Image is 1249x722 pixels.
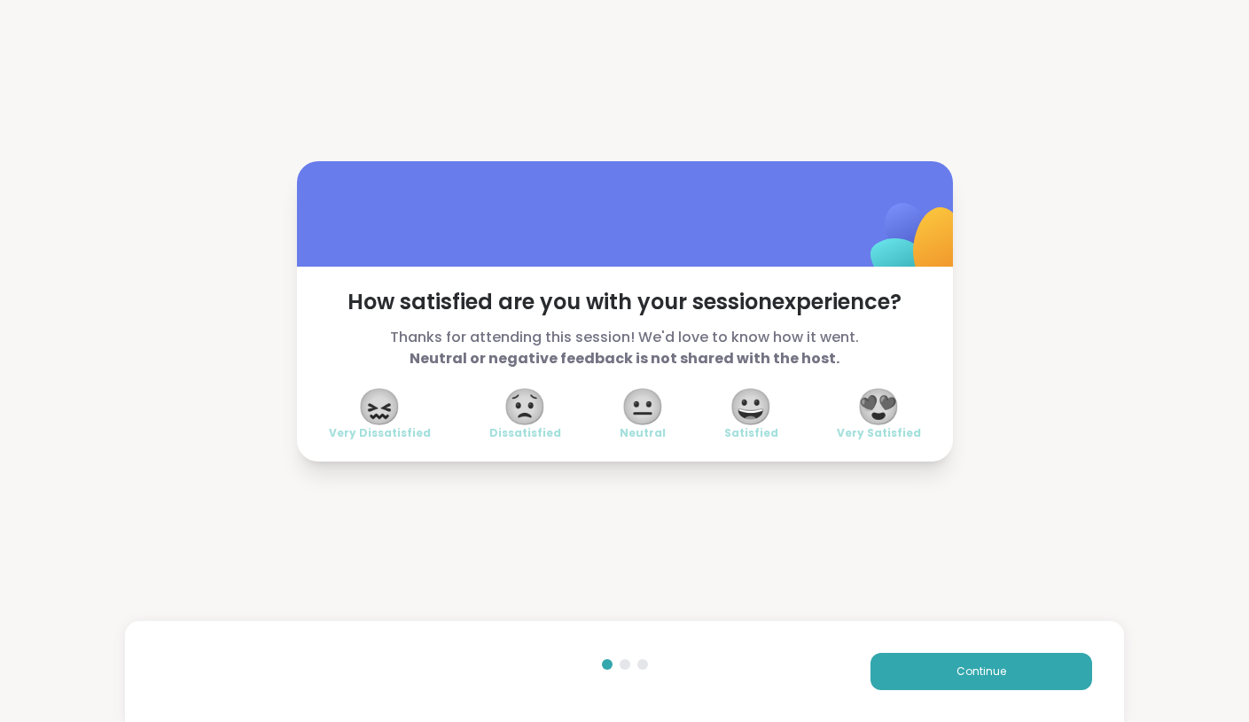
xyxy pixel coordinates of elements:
span: Very Dissatisfied [329,426,431,440]
span: Neutral [620,426,666,440]
span: How satisfied are you with your session experience? [329,288,921,316]
span: 😖 [357,391,402,423]
img: ShareWell Logomark [829,157,1005,333]
span: Very Satisfied [837,426,921,440]
span: Satisfied [724,426,778,440]
span: Thanks for attending this session! We'd love to know how it went. [329,327,921,369]
span: 😍 [856,391,901,423]
span: 😀 [729,391,773,423]
span: Continue [956,664,1006,679]
span: 😟 [503,391,547,423]
span: Dissatisfied [489,426,561,440]
b: Neutral or negative feedback is not shared with the host. [410,348,839,369]
span: 😐 [621,391,665,423]
button: Continue [870,653,1092,690]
